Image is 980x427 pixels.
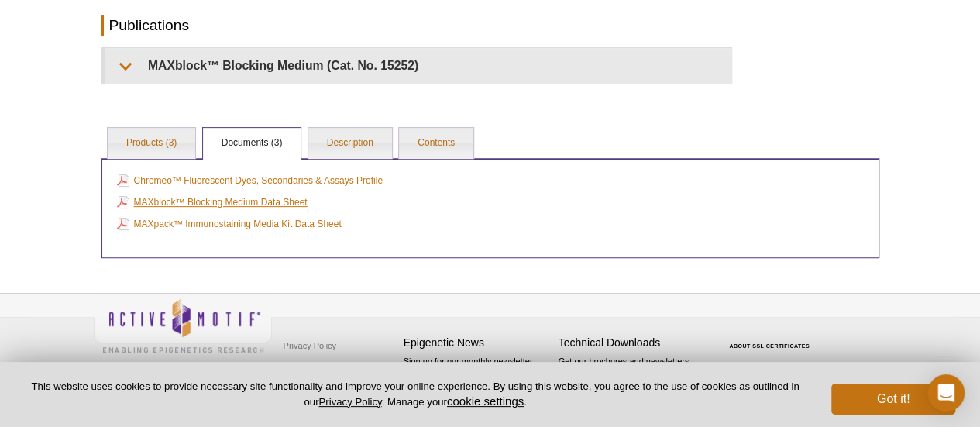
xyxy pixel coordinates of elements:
a: Privacy Policy [318,396,381,408]
p: Sign up for our monthly newsletter highlighting recent publications in the field of epigenetics. [404,355,551,408]
p: Get our brochures and newsletters, or request them by mail. [559,355,706,394]
p: This website uses cookies to provide necessary site functionality and improve your online experie... [25,380,806,409]
h4: Technical Downloads [559,336,706,350]
button: Got it! [831,384,955,415]
a: ABOUT SSL CERTIFICATES [729,343,810,349]
a: Contents [399,128,473,159]
a: Description [308,128,392,159]
a: Chromeo™ Fluorescent Dyes, Secondaries & Assays Profile [117,172,383,189]
table: Click to Verify - This site chose Symantec SSL for secure e-commerce and confidential communicati... [714,321,830,355]
a: Terms & Conditions [280,357,361,381]
a: Products (3) [108,128,195,159]
summary: MAXblock™ Blocking Medium (Cat. No. 15252) [105,48,731,83]
img: Active Motif, [94,294,272,356]
h4: Epigenetic News [404,336,551,350]
a: Privacy Policy [280,334,340,357]
a: MAXpack™ Immunostaining Media Kit Data Sheet [117,215,342,232]
a: Documents (3) [203,128,301,159]
button: cookie settings [447,394,524,408]
div: Open Intercom Messenger [927,374,965,412]
h2: Publications [101,15,732,36]
a: MAXblock™ Blocking Medium Data Sheet [117,194,308,211]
